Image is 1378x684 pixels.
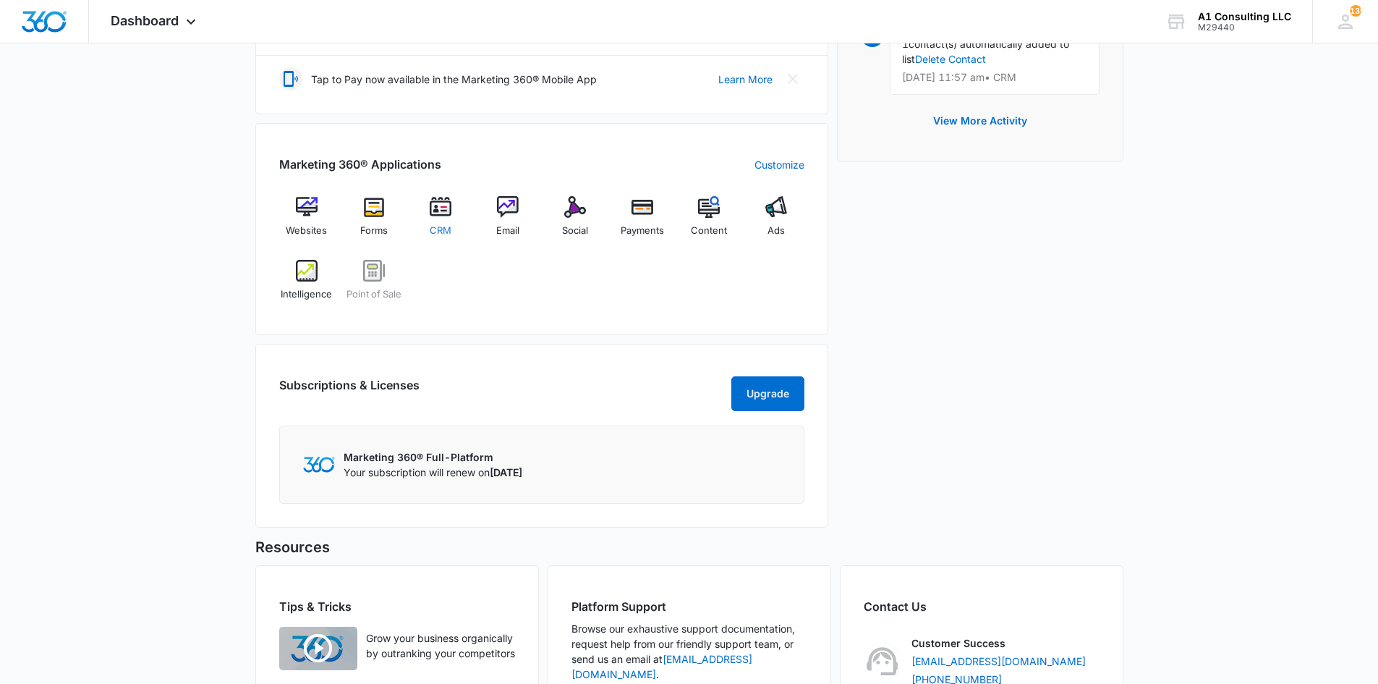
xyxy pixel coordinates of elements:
span: Payments [621,224,664,238]
span: 139 [1350,5,1361,17]
a: [EMAIL_ADDRESS][DOMAIN_NAME] [911,654,1086,669]
h5: Resources [255,536,1123,558]
a: Email [480,196,536,248]
h2: Platform Support [571,598,807,615]
a: Content [681,196,737,248]
p: Grow your business organically by outranking your competitors [366,630,515,661]
a: CRM [413,196,469,248]
span: Point of Sale [346,287,401,302]
div: account id [1198,22,1291,33]
a: Customize [754,157,804,172]
p: [DATE] 11:57 am • CRM [902,72,1087,83]
h2: Contact Us [864,598,1100,615]
span: Email [496,224,519,238]
p: Browse our exhaustive support documentation, request help from our friendly support team, or send... [571,621,807,682]
div: account name [1198,11,1291,22]
img: Customer Success [864,643,901,680]
img: Quick Overview Video [279,627,357,670]
h2: Subscriptions & Licenses [279,376,420,405]
p: Customer Success [911,636,1005,651]
span: Ads [767,224,785,238]
span: Content [691,224,727,238]
button: Close [781,67,804,90]
a: Forms [346,196,401,248]
span: CRM [430,224,451,238]
img: Marketing 360 Logo [303,457,335,472]
a: Learn More [718,72,773,87]
a: Ads [749,196,804,248]
h2: Marketing 360® Applications [279,156,441,173]
span: 1 [902,38,909,50]
button: View More Activity [919,104,1042,138]
span: Social [562,224,588,238]
div: notifications count [1350,5,1361,17]
span: Dashboard [111,13,179,28]
p: Tap to Pay now available in the Marketing 360® Mobile App [311,72,597,87]
a: Websites [279,196,335,248]
p: Marketing 360® Full-Platform [344,449,522,465]
span: Forms [360,224,388,238]
span: [DATE] [490,466,522,478]
a: Payments [614,196,670,248]
a: Intelligence [279,260,335,312]
a: Delete Contact [915,53,986,65]
a: Social [548,196,603,248]
h2: Tips & Tricks [279,598,515,615]
span: Intelligence [281,287,332,302]
p: Your subscription will renew on [344,465,522,480]
span: Websites [286,224,327,238]
button: Upgrade [731,376,804,411]
a: Point of Sale [346,260,401,312]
